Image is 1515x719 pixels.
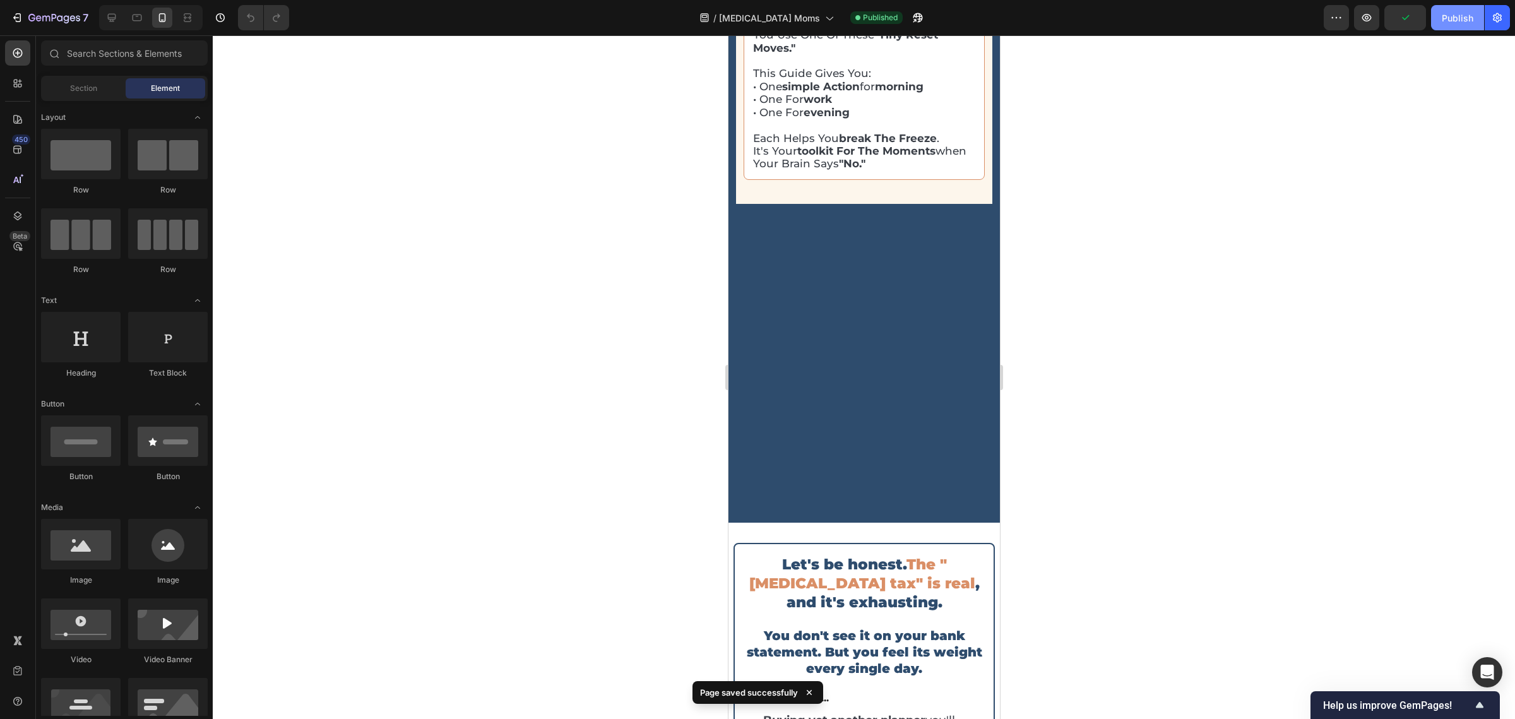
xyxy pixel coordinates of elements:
p: Page saved successfully [700,686,798,699]
div: Row [128,264,208,275]
div: Row [41,264,121,275]
span: [MEDICAL_DATA] Moms [719,11,820,25]
strong: work [75,57,104,70]
div: Button [128,471,208,482]
strong: evening [75,71,121,83]
p: it's your when your brain says [25,109,247,135]
button: 7 [5,5,94,30]
button: Publish [1431,5,1484,30]
div: Row [128,184,208,196]
div: Text Block [128,367,208,379]
input: Search Sections & Elements [41,40,208,66]
div: Heading [41,367,121,379]
div: 450 [12,134,30,145]
div: Video [41,654,121,665]
span: Toggle open [187,107,208,128]
button: Show survey - Help us improve GemPages! [1323,698,1487,713]
span: The "[MEDICAL_DATA] tax" is real [21,520,247,557]
div: Button [41,471,121,482]
iframe: Design area [728,35,1000,719]
h2: You don't see it on your bank statement. But you feel its weight every single day. [16,591,255,643]
p: It's the cost of... [18,657,254,670]
strong: "no." [110,122,137,134]
p: each helps you . [25,97,247,109]
div: Undo/Redo [238,5,289,30]
span: Help us improve GemPages! [1323,699,1472,711]
span: Toggle open [187,497,208,518]
span: Media [41,502,63,513]
strong: simple action [54,45,131,57]
span: Button [41,398,64,410]
span: Toggle open [187,394,208,414]
h2: Let's be honest. , and it's exhausting. [16,519,255,578]
span: / [713,11,716,25]
p: this guide gives you: • one for • one for • one for [25,32,247,83]
span: Text [41,295,57,306]
div: Image [128,574,208,586]
strong: morning [146,45,195,57]
span: Element [151,83,180,94]
span: Published [863,12,898,23]
p: 7 [83,10,88,25]
strong: Buying yet another planner [35,678,197,692]
strong: toolkit for the moments [69,109,207,122]
strong: break the freeze [110,97,208,109]
div: Row [41,184,121,196]
div: Beta [9,231,30,241]
p: you'll probably abandon [35,679,253,706]
div: Image [41,574,121,586]
div: Publish [1442,11,1473,25]
div: Open Intercom Messenger [1472,657,1502,687]
span: Toggle open [187,290,208,311]
span: Layout [41,112,66,123]
span: Section [70,83,97,94]
div: Video Banner [128,654,208,665]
